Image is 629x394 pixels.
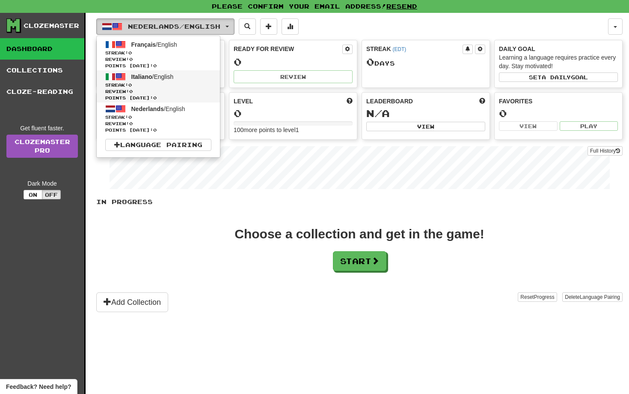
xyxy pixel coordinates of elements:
[97,102,220,135] a: Nederlands/EnglishStreak:0 Review:0Points [DATE]:0
[542,74,571,80] span: a daily
[6,135,78,158] a: ClozemasterPro
[234,228,484,241] div: Choose a collection and get in the game!
[128,50,132,55] span: 0
[499,53,618,70] div: Learning a language requires practice every day. Stay motivated!
[131,105,164,112] span: Nederlands
[131,73,174,80] span: / English
[96,292,168,312] button: Add Collection
[131,73,152,80] span: Italiano
[96,198,623,206] p: In Progress
[366,45,463,53] div: Streak
[128,114,132,120] span: 0
[234,45,342,53] div: Ready for Review
[366,56,374,68] span: 0
[105,139,211,151] a: Language Pairing
[499,45,618,53] div: Daily Goal
[131,41,177,48] span: / English
[392,46,406,52] a: (EDT)
[562,292,623,302] button: DeleteLanguage Pairing
[366,57,485,68] div: Day s
[24,190,42,199] button: On
[366,107,390,119] span: N/A
[131,105,185,112] span: / English
[499,72,618,82] button: Seta dailygoal
[386,3,417,10] a: Resend
[234,57,353,67] div: 0
[42,190,61,199] button: Off
[234,97,253,105] span: Level
[24,21,79,30] div: Clozemaster
[105,88,211,95] span: Review: 0
[366,122,485,131] button: View
[499,108,618,119] div: 0
[499,121,558,131] button: View
[333,251,386,271] button: Start
[518,292,557,302] button: ResetProgress
[234,126,353,134] div: 100 more points to level 1
[234,108,353,119] div: 0
[128,82,132,87] span: 0
[6,179,78,188] div: Dark Mode
[282,18,299,35] button: More stats
[97,38,220,70] a: Français/EnglishStreak:0 Review:0Points [DATE]:0
[499,97,618,105] div: Favorites
[260,18,277,35] button: Add sentence to collection
[479,97,485,105] span: This week in points, UTC
[97,70,220,102] a: Italiano/EnglishStreak:0 Review:0Points [DATE]:0
[96,18,234,35] button: Nederlands/English
[234,70,353,83] button: Review
[105,50,211,56] span: Streak:
[534,294,555,300] span: Progress
[239,18,256,35] button: Search sentences
[587,146,623,156] button: Full History
[366,97,413,105] span: Leaderboard
[347,97,353,105] span: Score more points to level up
[105,56,211,63] span: Review: 0
[6,124,78,132] div: Get fluent faster.
[105,82,211,88] span: Streak:
[105,63,211,69] span: Points [DATE]: 0
[105,120,211,127] span: Review: 0
[6,382,71,391] span: Open feedback widget
[128,23,220,30] span: Nederlands / English
[105,127,211,133] span: Points [DATE]: 0
[560,121,618,131] button: Play
[580,294,620,300] span: Language Pairing
[105,95,211,101] span: Points [DATE]: 0
[131,41,156,48] span: Français
[105,114,211,120] span: Streak:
